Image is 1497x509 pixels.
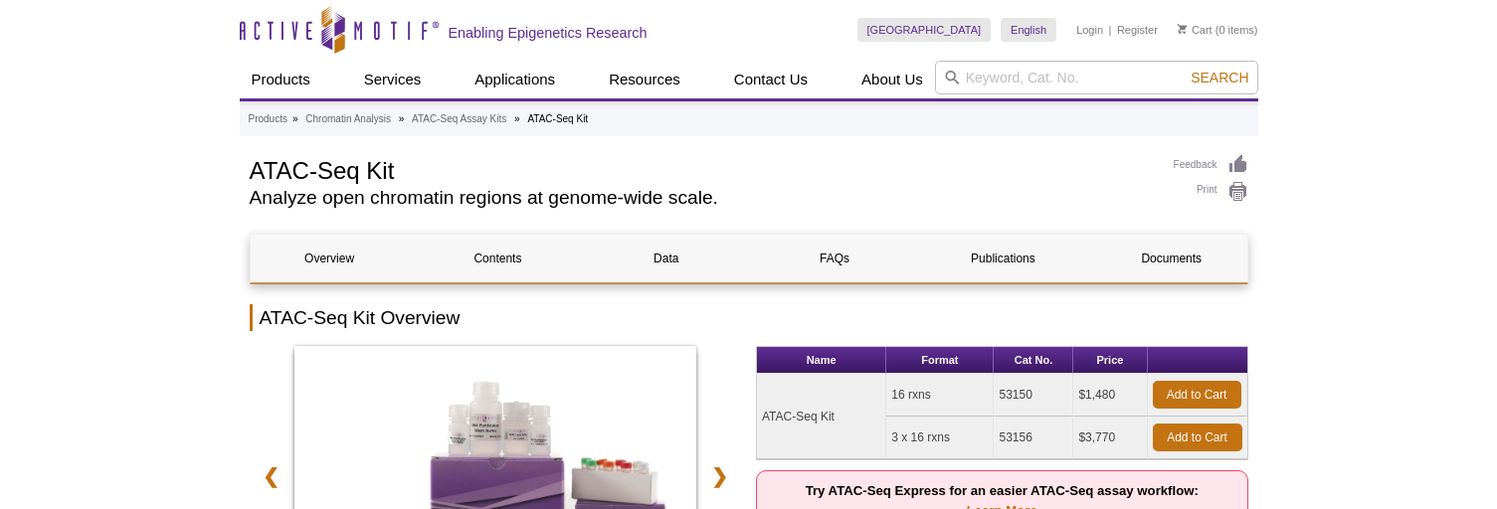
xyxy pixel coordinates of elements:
[412,110,506,128] a: ATAC-Seq Assay Kits
[1185,69,1254,86] button: Search
[755,235,913,282] a: FAQs
[1174,181,1248,203] a: Print
[449,24,648,42] h2: Enabling Epigenetics Research
[1073,347,1147,374] th: Price
[1076,23,1103,37] a: Login
[463,61,567,98] a: Applications
[240,61,322,98] a: Products
[935,61,1258,94] input: Keyword, Cat. No.
[994,374,1073,417] td: 53150
[886,374,994,417] td: 16 rxns
[419,235,577,282] a: Contents
[722,61,820,98] a: Contact Us
[1001,18,1056,42] a: English
[250,189,1154,207] h2: Analyze open chromatin regions at genome-wide scale.
[1073,417,1147,459] td: $3,770
[1191,70,1248,85] span: Search
[305,110,391,128] a: Chromatin Analysis
[849,61,935,98] a: About Us
[250,453,292,499] a: ❮
[250,154,1154,184] h1: ATAC-Seq Kit
[1178,24,1187,34] img: Your Cart
[249,110,287,128] a: Products
[514,113,520,124] li: »
[587,235,745,282] a: Data
[886,347,994,374] th: Format
[1153,424,1242,451] a: Add to Cart
[924,235,1082,282] a: Publications
[994,417,1073,459] td: 53156
[1153,381,1241,409] a: Add to Cart
[1178,18,1258,42] li: (0 items)
[250,304,1248,331] h2: ATAC-Seq Kit Overview
[1117,23,1158,37] a: Register
[292,113,298,124] li: »
[597,61,692,98] a: Resources
[757,374,886,459] td: ATAC-Seq Kit
[857,18,992,42] a: [GEOGRAPHIC_DATA]
[251,235,409,282] a: Overview
[352,61,434,98] a: Services
[1178,23,1213,37] a: Cart
[1174,154,1248,176] a: Feedback
[399,113,405,124] li: »
[1073,374,1147,417] td: $1,480
[698,453,741,499] a: ❯
[886,417,994,459] td: 3 x 16 rxns
[1109,18,1112,42] li: |
[994,347,1073,374] th: Cat No.
[757,347,886,374] th: Name
[1092,235,1250,282] a: Documents
[527,113,588,124] li: ATAC-Seq Kit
